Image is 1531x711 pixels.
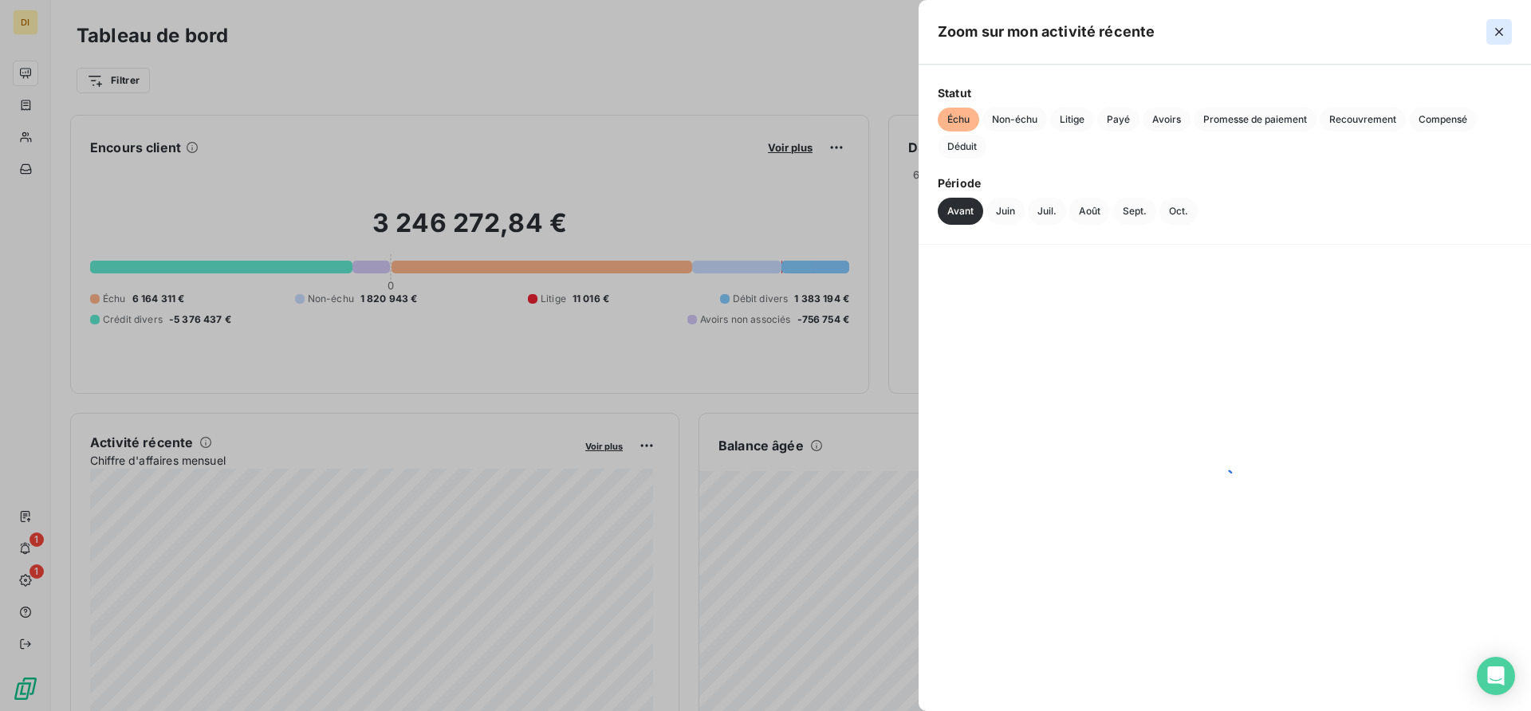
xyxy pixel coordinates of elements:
[938,175,1512,191] span: Période
[1320,108,1406,132] button: Recouvrement
[938,108,979,132] button: Échu
[1097,108,1139,132] button: Payé
[982,108,1047,132] button: Non-échu
[1069,198,1110,225] button: Août
[1477,657,1515,695] div: Open Intercom Messenger
[938,135,986,159] button: Déduit
[1409,108,1477,132] button: Compensé
[1050,108,1094,132] button: Litige
[938,198,983,225] button: Avant
[1194,108,1317,132] button: Promesse de paiement
[938,84,1512,101] span: Statut
[1143,108,1191,132] button: Avoirs
[1028,198,1066,225] button: Juil.
[986,198,1025,225] button: Juin
[938,21,1155,43] h5: Zoom sur mon activité récente
[1159,198,1198,225] button: Oct.
[1113,198,1156,225] button: Sept.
